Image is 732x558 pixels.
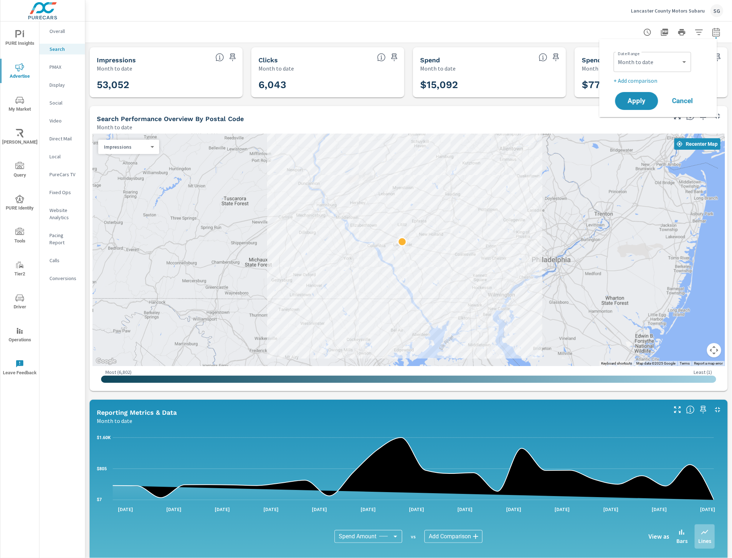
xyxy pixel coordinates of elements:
[113,506,138,513] p: [DATE]
[3,162,37,179] span: Query
[3,261,37,278] span: Tier2
[39,97,85,108] div: Social
[97,466,107,471] text: $805
[258,506,284,513] p: [DATE]
[161,506,186,513] p: [DATE]
[215,53,224,62] span: The number of times an ad was shown on your behalf.
[39,62,85,72] div: PMAX
[97,115,244,122] h5: Search Performance Overview By Postal Code
[49,232,79,246] p: Pacing Report
[539,53,547,62] span: The amount of money spent on advertising during the period.
[636,361,675,365] span: Map data ©2025 Google
[49,257,79,264] p: Calls
[39,80,85,90] div: Display
[3,96,37,114] span: My Market
[3,129,37,146] span: [PERSON_NAME]
[3,360,37,377] span: Leave Feedback
[0,21,39,384] div: nav menu
[420,79,559,91] h3: $15,092
[334,530,402,543] div: Spend Amount
[356,506,381,513] p: [DATE]
[39,115,85,126] div: Video
[674,138,721,150] button: Recenter Map
[648,533,669,540] h6: View as
[420,56,440,64] h5: Spend
[550,52,562,63] span: Save this to your personalized report
[686,405,695,414] span: Understand Search data over time and see how metrics compare to each other.
[582,56,646,64] h5: Spend Per Unit Sold
[712,110,723,122] button: Minimize Widget
[672,404,683,415] button: Make Fullscreen
[453,506,478,513] p: [DATE]
[258,56,278,64] h5: Clicks
[210,506,235,513] p: [DATE]
[49,45,79,53] p: Search
[49,189,79,196] p: Fixed Ops
[39,205,85,223] div: Website Analytics
[39,273,85,284] div: Conversions
[97,435,111,440] text: $1.60K
[39,151,85,162] div: Local
[429,533,471,540] span: Add Comparison
[49,275,79,282] p: Conversions
[615,92,658,110] button: Apply
[97,409,177,416] h5: Reporting Metrics & Data
[3,63,37,81] span: Advertise
[694,361,723,365] a: Report a map error
[402,533,424,540] p: vs
[550,506,575,513] p: [DATE]
[377,53,386,62] span: The number of times an ad was clicked by a consumer.
[614,76,705,85] p: + Add comparison
[694,369,712,375] p: Least ( 1 )
[695,506,721,513] p: [DATE]
[104,144,148,150] p: Impressions
[97,497,102,502] text: $7
[97,56,136,64] h5: Impressions
[698,404,709,415] span: Save this to your personalized report
[631,8,705,14] p: Lancaster County Motors Subaru
[710,4,723,17] div: SG
[420,64,456,73] p: Month to date
[677,141,718,147] span: Recenter Map
[97,79,236,91] h3: 53,052
[49,171,79,178] p: PureCars TV
[39,169,85,180] div: PureCars TV
[258,64,294,73] p: Month to date
[39,133,85,144] div: Direct Mail
[647,506,672,513] p: [DATE]
[49,81,79,88] p: Display
[712,404,723,415] button: Minimize Widget
[501,506,526,513] p: [DATE]
[598,506,623,513] p: [DATE]
[97,64,132,73] p: Month to date
[3,30,37,48] span: PURE Insights
[582,79,721,91] h3: $77
[389,52,400,63] span: Save this to your personalized report
[49,153,79,160] p: Local
[49,135,79,142] p: Direct Mail
[601,361,632,366] button: Keyboard shortcuts
[676,537,688,545] p: Bars
[105,369,132,375] p: Most ( 6,802 )
[49,207,79,221] p: Website Analytics
[94,357,118,366] img: Google
[49,99,79,106] p: Social
[3,195,37,212] span: PURE Identity
[698,537,711,545] p: Lines
[49,63,79,71] p: PMAX
[3,228,37,245] span: Tools
[680,361,690,365] a: Terms (opens in new tab)
[39,187,85,198] div: Fixed Ops
[49,28,79,35] p: Overall
[709,25,723,39] button: Select Date Range
[98,144,153,150] div: Impressions
[424,530,483,543] div: Add Comparison
[582,64,617,73] p: Month to date
[97,417,132,425] p: Month to date
[227,52,238,63] span: Save this to your personalized report
[97,123,132,131] p: Month to date
[661,92,704,110] button: Cancel
[307,506,332,513] p: [DATE]
[3,294,37,311] span: Driver
[39,44,85,54] div: Search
